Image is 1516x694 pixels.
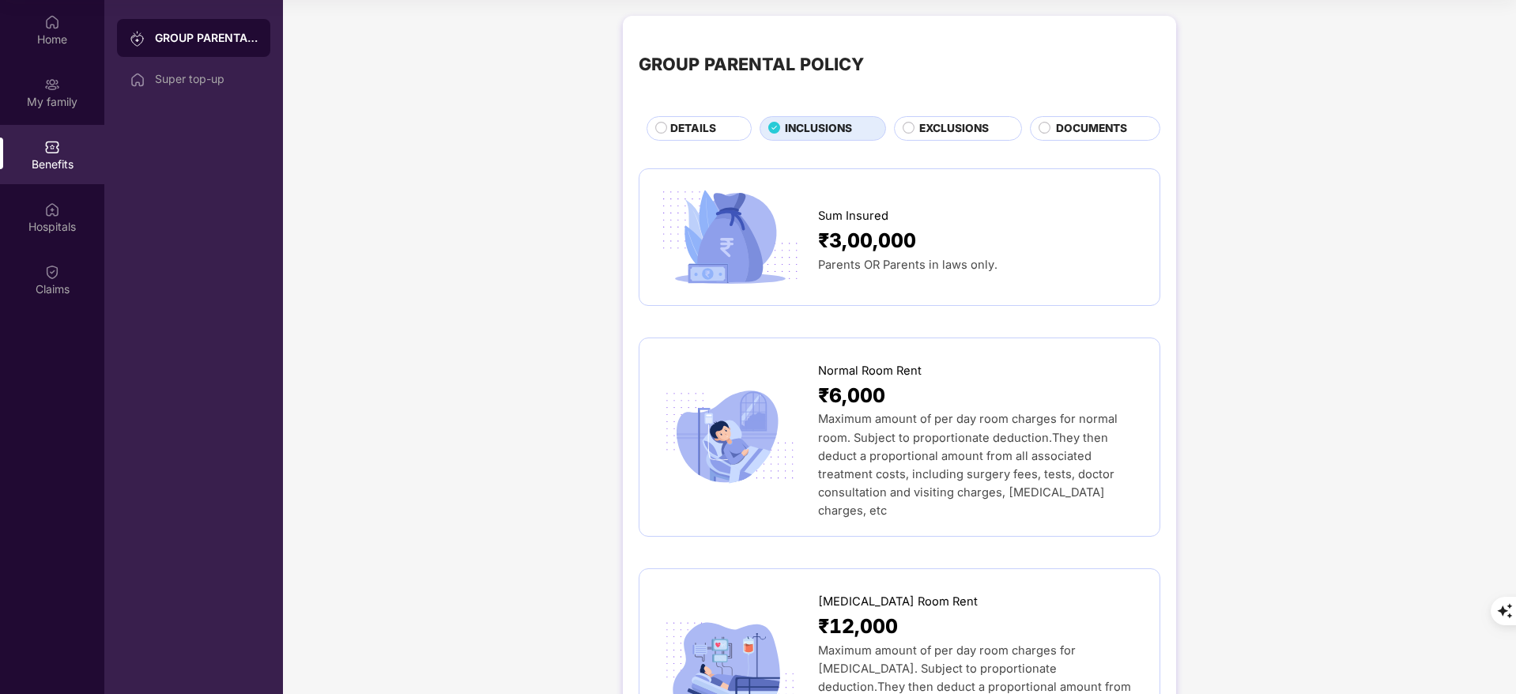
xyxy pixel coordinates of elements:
span: ₹6,000 [818,380,885,411]
img: svg+xml;base64,PHN2ZyBpZD0iSG9tZSIgeG1sbnM9Imh0dHA6Ly93d3cudzMub3JnLzIwMDAvc3ZnIiB3aWR0aD0iMjAiIG... [130,72,145,88]
span: INCLUSIONS [785,120,852,138]
img: icon [655,185,805,289]
div: GROUP PARENTAL POLICY [639,51,864,77]
img: svg+xml;base64,PHN2ZyBpZD0iSG9tZSIgeG1sbnM9Imh0dHA6Ly93d3cudzMub3JnLzIwMDAvc3ZnIiB3aWR0aD0iMjAiIG... [44,14,60,30]
span: DETAILS [670,120,716,138]
img: svg+xml;base64,PHN2ZyBpZD0iQ2xhaW0iIHhtbG5zPSJodHRwOi8vd3d3LnczLm9yZy8yMDAwL3N2ZyIgd2lkdGg9IjIwIi... [44,264,60,280]
span: ₹3,00,000 [818,225,916,256]
span: EXCLUSIONS [919,120,989,138]
img: svg+xml;base64,PHN2ZyBpZD0iSG9zcGl0YWxzIiB4bWxucz0iaHR0cDovL3d3dy53My5vcmcvMjAwMC9zdmciIHdpZHRoPS... [44,202,60,217]
span: Sum Insured [818,207,888,225]
span: Maximum amount of per day room charges for normal room. Subject to proportionate deduction.They t... [818,412,1118,517]
span: ₹12,000 [818,611,898,642]
span: [MEDICAL_DATA] Room Rent [818,593,978,611]
img: svg+xml;base64,PHN2ZyB3aWR0aD0iMjAiIGhlaWdodD0iMjAiIHZpZXdCb3g9IjAgMCAyMCAyMCIgZmlsbD0ibm9uZSIgeG... [44,77,60,92]
div: Super top-up [155,73,258,85]
img: svg+xml;base64,PHN2ZyBpZD0iQmVuZWZpdHMiIHhtbG5zPSJodHRwOi8vd3d3LnczLm9yZy8yMDAwL3N2ZyIgd2lkdGg9Ij... [44,139,60,155]
div: GROUP PARENTAL POLICY [155,30,258,46]
span: Parents OR Parents in laws only. [818,258,997,272]
img: svg+xml;base64,PHN2ZyB3aWR0aD0iMjAiIGhlaWdodD0iMjAiIHZpZXdCb3g9IjAgMCAyMCAyMCIgZmlsbD0ibm9uZSIgeG... [130,31,145,47]
span: DOCUMENTS [1056,120,1127,138]
img: icon [655,385,805,489]
span: Normal Room Rent [818,362,922,380]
